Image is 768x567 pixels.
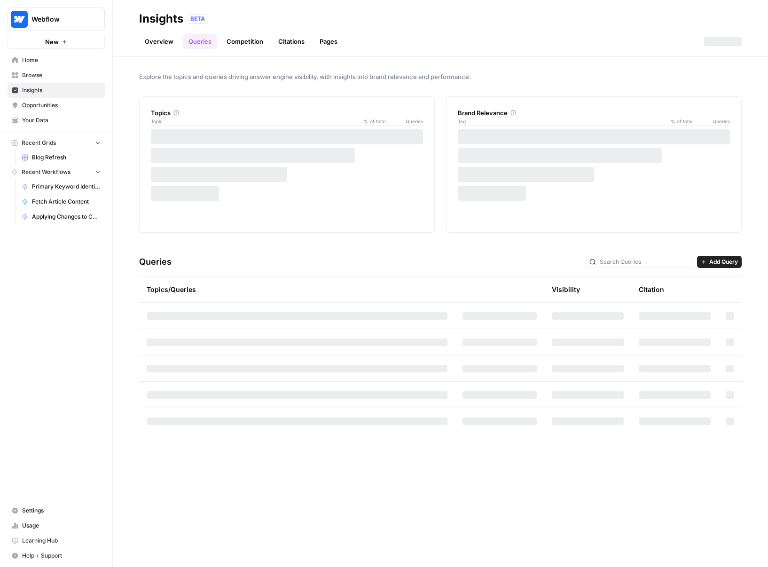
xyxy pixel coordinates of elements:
[8,533,105,548] a: Learning Hub
[31,15,88,24] span: Webflow
[151,118,357,125] span: Topic
[22,551,101,560] span: Help + Support
[697,256,742,268] button: Add Query
[17,179,105,194] a: Primary Keyword Identifier (SemRUSH)
[639,276,664,302] div: Citation
[8,136,105,150] button: Recent Grids
[273,34,310,49] a: Citations
[8,35,105,49] button: New
[32,197,101,206] span: Fetch Article Content
[458,108,730,118] div: Brand Relevance
[187,14,208,24] div: BETA
[385,118,423,125] span: Queries
[17,150,105,165] a: Blog Refresh
[8,518,105,533] a: Usage
[8,503,105,518] a: Settings
[22,71,101,79] span: Browse
[8,98,105,113] a: Opportunities
[692,118,730,125] span: Queries
[32,213,101,221] span: Applying Changes to Content
[22,101,101,110] span: Opportunities
[22,168,71,176] span: Recent Workflows
[32,182,101,191] span: Primary Keyword Identifier (SemRUSH)
[22,56,101,64] span: Home
[314,34,343,49] a: Pages
[45,37,59,47] span: New
[22,139,56,147] span: Recent Grids
[17,194,105,209] a: Fetch Article Content
[8,113,105,128] a: Your Data
[8,53,105,68] a: Home
[22,86,101,94] span: Insights
[552,285,580,294] div: Visibility
[8,8,105,31] button: Workspace: Webflow
[151,108,423,118] div: Topics
[139,255,172,268] h3: Queries
[22,536,101,545] span: Learning Hub
[139,11,183,26] div: Insights
[8,548,105,563] button: Help + Support
[32,153,101,162] span: Blog Refresh
[600,257,690,267] input: Search Queries
[139,34,179,49] a: Overview
[139,72,742,81] span: Explore the topics and queries driving answer engine visibility, with insights into brand relevan...
[17,209,105,224] a: Applying Changes to Content
[709,258,738,266] span: Add Query
[183,34,217,49] a: Queries
[22,506,101,515] span: Settings
[8,68,105,83] a: Browse
[664,118,692,125] span: % of total
[147,276,447,302] div: Topics/Queries
[22,116,101,125] span: Your Data
[458,118,664,125] span: Tag
[221,34,269,49] a: Competition
[357,118,385,125] span: % of total
[8,165,105,179] button: Recent Workflows
[22,521,101,530] span: Usage
[8,83,105,98] a: Insights
[11,11,28,28] img: Webflow Logo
